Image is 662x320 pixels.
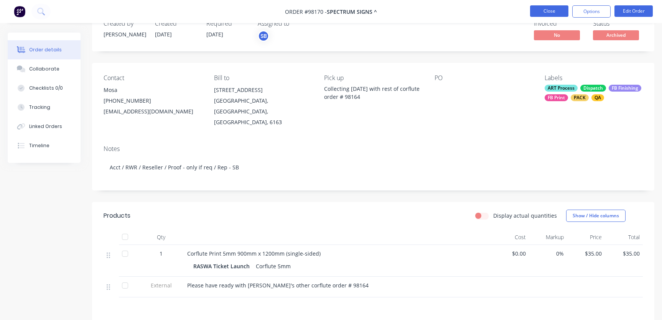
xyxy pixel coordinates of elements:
[534,30,580,40] span: No
[8,98,81,117] button: Tracking
[591,94,604,101] div: QA
[141,281,181,289] span: External
[155,20,197,27] div: Created
[491,230,529,245] div: Cost
[8,136,81,155] button: Timeline
[327,8,377,15] span: SPECTRUM SIGNS ^
[29,66,59,72] div: Collaborate
[530,5,568,17] button: Close
[571,94,589,101] div: PACK
[104,85,202,95] div: Mosa
[214,85,312,95] div: [STREET_ADDRESS]
[258,30,269,42] button: SB
[258,20,334,27] div: Assigned to
[545,74,643,82] div: Labels
[104,106,202,117] div: [EMAIL_ADDRESS][DOMAIN_NAME]
[104,145,643,153] div: Notes
[593,20,643,27] div: Status
[8,40,81,59] button: Order details
[8,117,81,136] button: Linked Orders
[29,123,62,130] div: Linked Orders
[29,104,50,111] div: Tracking
[324,85,422,101] div: Collecting [DATE] with rest of corflute order # 98164
[285,8,327,15] span: Order #98170 -
[572,5,611,18] button: Options
[104,30,146,38] div: [PERSON_NAME]
[567,230,605,245] div: Price
[206,20,249,27] div: Required
[214,85,312,128] div: [STREET_ADDRESS][GEOGRAPHIC_DATA], [GEOGRAPHIC_DATA], [GEOGRAPHIC_DATA], 6163
[14,6,25,17] img: Factory
[493,212,557,220] label: Display actual quantities
[29,85,63,92] div: Checklists 0/0
[104,20,146,27] div: Created by
[253,261,294,272] div: Corflute 5mm
[545,85,578,92] div: ART Process
[8,59,81,79] button: Collaborate
[187,250,321,257] span: Corflute Print 5mm 900mm x 1200mm (single-sided)
[104,85,202,117] div: Mosa[PHONE_NUMBER][EMAIL_ADDRESS][DOMAIN_NAME]
[104,74,202,82] div: Contact
[593,30,639,40] span: Archived
[104,211,130,220] div: Products
[138,230,184,245] div: Qty
[104,156,643,179] div: Acct / RWR / Reseller / Proof - only if req / Rep - SB
[494,249,526,258] span: $0.00
[608,249,640,258] span: $35.00
[532,249,564,258] span: 0%
[206,31,223,38] span: [DATE]
[187,282,369,289] span: Please have ready with [PERSON_NAME]'s other corflute order # 98164
[214,95,312,128] div: [GEOGRAPHIC_DATA], [GEOGRAPHIC_DATA], [GEOGRAPHIC_DATA], 6163
[534,20,584,27] div: Invoiced
[605,230,643,245] div: Total
[155,31,172,38] span: [DATE]
[29,142,49,149] div: Timeline
[566,210,626,222] button: Show / Hide columns
[8,79,81,98] button: Checklists 0/0
[435,74,533,82] div: PO
[104,95,202,106] div: [PHONE_NUMBER]
[580,85,606,92] div: Dispatch
[214,74,312,82] div: Bill to
[570,249,602,258] span: $35.00
[193,261,253,272] div: RASWA Ticket Launch
[609,85,641,92] div: FB Finishing
[29,46,62,53] div: Order details
[324,74,422,82] div: Pick up
[614,5,653,17] button: Edit Order
[545,94,568,101] div: FB Print
[529,230,567,245] div: Markup
[160,249,163,258] span: 1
